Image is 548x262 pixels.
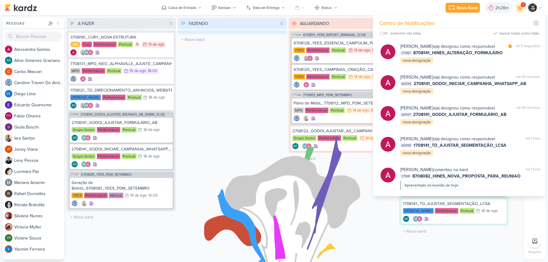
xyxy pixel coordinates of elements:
[14,57,64,64] div: A l i n e G i m e n e z G r a c i a n o
[130,69,146,73] div: 15 de ago
[7,148,10,151] p: JV
[459,208,475,214] div: Pontual
[517,74,540,80] div: há 33 minutos
[14,168,64,175] div: L u c i m a r a P a z
[5,31,62,41] input: Buscar Pessoas
[401,227,507,236] input: + Novo kard
[435,208,458,214] div: Performance
[5,101,12,108] img: Eduardo Quaresma
[292,135,316,141] div: Grupo Godoi
[14,246,64,252] div: Y a s m i m F e r r e i r a
[14,179,64,186] div: M a r i a n a A m o r i m
[70,113,79,116] span: AG558
[5,21,47,26] div: Pessoas
[78,102,93,108] div: Colaboradores: Iara Santos, Aline Gimenez Graciano, Alessandra Gomes
[118,42,133,47] div: Pontual
[354,75,370,79] div: 14 de ago
[70,61,172,67] div: 7708131_MPD_NEO_ALPHAVILLE_AJUSTE_CAMPANHA
[331,47,346,53] div: Pontual
[5,68,12,75] img: Carlos Massari
[70,35,172,40] div: 3708181_CURY_NOVA ESTRUTURA
[405,182,458,188] div: Apresentado na reunião de hoje
[403,216,409,222] div: Criador(a): Aline Gimenez Graciano
[318,135,341,141] div: Performance
[400,75,433,80] b: [PERSON_NAME]
[400,44,433,49] b: [PERSON_NAME]
[5,201,12,208] img: Renata Brandão
[122,154,137,159] div: Pontual
[7,236,11,240] p: VS
[14,202,64,208] div: R e n a t a B r a n d ã o
[130,194,146,198] div: 19 de ago
[78,76,86,82] div: Colaboradores: Alessandra Gomes
[302,82,309,88] div: Colaboradores: Alessandra Gomes
[81,135,87,141] div: Aline Gimenez Graciano
[97,127,120,133] div: Performance
[5,223,12,231] img: Victoria Muller
[93,42,117,47] div: Performance
[400,166,468,173] div: comentou no kard
[5,245,12,253] img: Yasmim Ferreira
[526,166,540,173] div: há 1 hora
[305,108,328,113] div: Performance
[80,161,91,167] div: Colaboradores: Aline Gimenez Graciano, Alessandra Gomes
[294,74,305,80] div: YEES
[14,190,64,197] div: R a f a e l D o r n e l l e s
[381,44,395,59] img: Alessandra Gomes
[14,224,64,230] div: V i c t o r i a M u l l e r
[102,95,126,100] div: Performance
[14,235,64,241] div: V i v i a n e S o u s a
[70,49,76,55] img: Alessandra Gomes
[72,120,171,125] div: 2708141_GODOI_AJUSTAR_FORMULÁRIO_AB
[292,93,302,97] span: CT1365
[411,216,422,222] div: Colaboradores: Aline Gimenez Graciano, Alessandra Gomes
[85,104,89,107] p: AG
[400,51,412,55] span: CT1397
[302,143,308,149] div: Aline Gimenez Graciano
[80,135,91,141] div: Colaboradores: Aline Gimenez Graciano, Alessandra Gomes
[146,69,157,73] div: , 18:00
[303,145,307,148] p: AG
[72,200,78,207] img: Caroline Traven De Andrade
[72,161,78,167] div: Aline Gimenez Graciano
[70,42,80,47] div: QA
[82,163,86,166] p: AG
[414,80,526,87] span: 2708141_GODOI_INICIAR_CAMPANHA_WHATSAPP_AB
[5,57,12,64] div: Aline Gimenez Graciano
[80,102,86,108] img: Iara Santos
[70,102,76,108] div: Aline Gimenez Graciano
[6,92,11,96] p: DL
[6,59,11,62] p: AG
[400,82,412,86] span: AG559
[400,105,495,111] div: o(a) designou como responsável
[381,137,395,152] img: Alessandra Gomes
[85,51,89,54] p: AG
[294,40,393,46] div: 6708128_YEES_ESSENCIA_CAMPOLIM_PAUSAR_PEÇA_FACHADA
[127,95,142,100] div: Pontual
[412,173,521,179] span: 8708082_HINES_NOVA_PROPOSTA_PARA_REUNIAO
[400,88,433,94] div: nova designação
[400,174,411,178] span: CT1341
[87,49,93,55] img: Alessandra Gomes
[72,127,96,133] div: Grupo Godoi
[84,49,90,55] div: Aline Gimenez Graciano
[353,108,369,113] div: 14 de ago
[381,106,395,121] img: Alessandra Gomes
[73,163,77,166] p: AG
[143,128,160,132] div: 18 de ago
[306,74,330,80] div: Performance
[134,41,140,47] div: Prioridade Alta
[400,167,433,172] b: [PERSON_NAME]
[5,134,12,142] img: Iara Santos
[149,96,165,100] div: 18 de ago
[5,123,12,131] img: Giulia Boschi
[106,68,122,74] div: Pontual
[14,135,64,141] div: I a r a S a n t o s
[72,154,96,159] div: Grupo Godoi
[5,145,12,153] div: Joney Viana
[307,55,313,61] img: Alessandra Gomes
[72,161,78,167] div: Criador(a): Aline Gimenez Graciano
[14,68,64,75] div: C a r l o s M a s s a r i
[72,135,78,141] div: Criador(a): Aline Gimenez Graciano
[528,3,537,12] img: Nelito Junior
